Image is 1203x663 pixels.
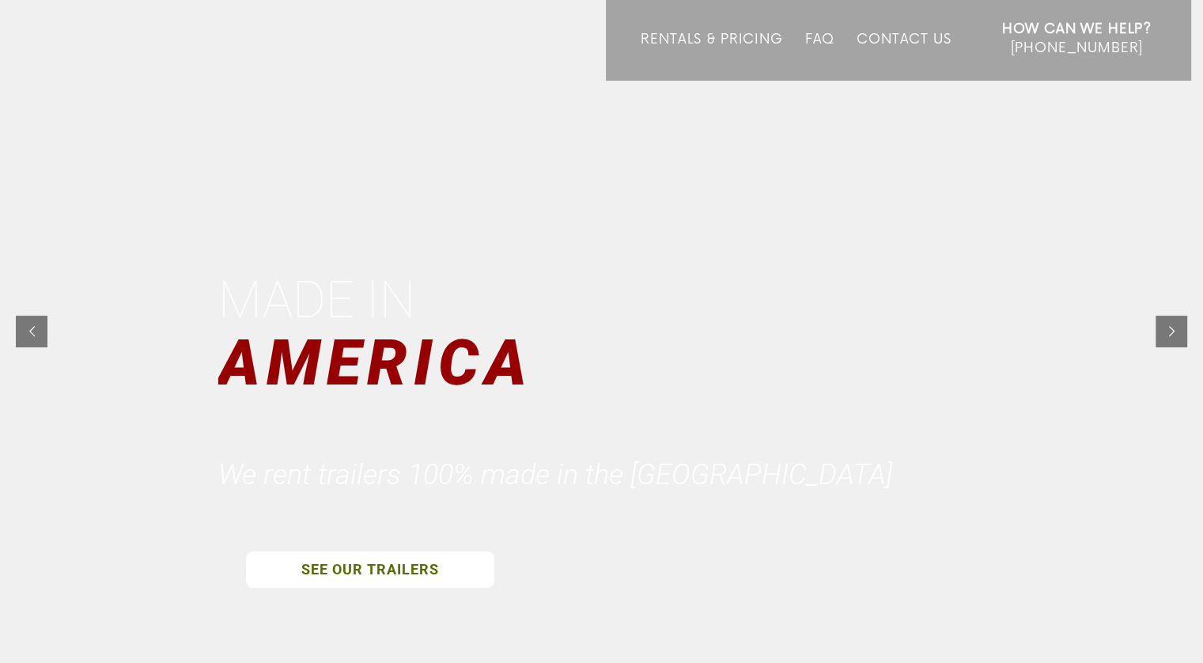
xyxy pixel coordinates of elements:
[218,457,900,492] div: We rent trailers 100% made in the [GEOGRAPHIC_DATA]
[1002,21,1152,37] strong: How Can We Help?
[1010,40,1143,56] span: [PHONE_NUMBER]
[218,267,423,334] div: Made in
[641,32,782,81] a: Rentals & Pricing
[218,320,541,407] div: AMERICA
[805,32,835,81] a: FAQ
[857,32,951,81] a: Contact Us
[1002,20,1152,69] a: How Can We Help? [PHONE_NUMBER]
[51,19,235,68] img: Southwinds Rentals Logo
[246,551,494,588] a: SEE OUR TRAILERS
